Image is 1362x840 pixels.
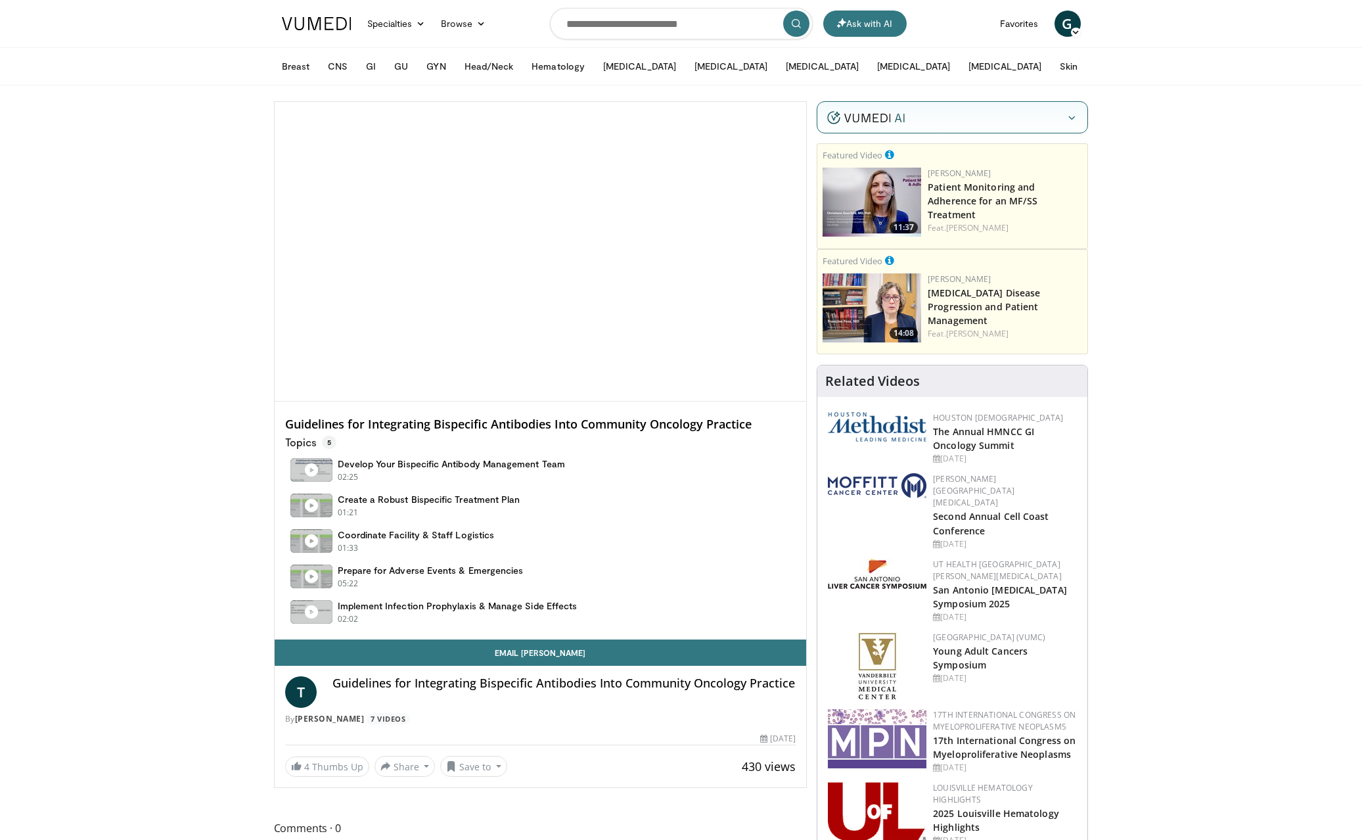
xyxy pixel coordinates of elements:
[823,168,921,237] img: f67e5b00-3184-4b10-acf8-15befc0b73a5.png.150x105_q85_crop-smart_upscale.jpg
[946,328,1009,339] a: [PERSON_NAME]
[933,538,1077,550] div: [DATE]
[338,578,359,590] p: 05:22
[285,713,796,725] div: By
[857,632,897,701] img: 9d9d6733-069c-40c7-8680-fd6295505b6e.jpg.150x105_q85_autocrop_double_scale_upscale_version-0.2.jpg
[823,149,882,161] small: Featured Video
[1055,11,1081,37] a: G
[687,53,775,80] button: [MEDICAL_DATA]
[933,473,1014,508] a: [PERSON_NAME][GEOGRAPHIC_DATA][MEDICAL_DATA]
[933,782,1033,805] a: Louisville Hematology Highlights
[358,53,384,80] button: GI
[928,222,1082,234] div: Feat.
[285,417,796,432] h4: Guidelines for Integrating Bispecific Antibodies Into Community Oncology Practice
[285,676,317,708] a: T
[823,255,882,267] small: Featured Video
[869,53,958,80] button: [MEDICAL_DATA]
[332,676,796,691] h4: Guidelines for Integrating Bispecific Antibodies Into Community Oncology Practice
[338,542,359,554] p: 01:33
[386,53,416,80] button: GU
[823,273,921,342] img: d4c48d29-6d22-4e1c-a972-e335efe90c94.png.150x105_q85_crop-smart_upscale.png
[933,807,1059,833] a: 2025 Louisville Hematology Highlights
[933,645,1028,671] a: Young Adult Cancers Symposium
[338,507,359,519] p: 01:21
[828,559,926,589] img: 7870b224-cac5-491b-891c-8f641f094b6d.jpeg.150x105_q85_autocrop_double_scale_upscale_version-0.2.jpg
[933,734,1076,760] a: 17th International Congress on Myeloproliferative Neoplasms
[338,529,495,541] h4: Coordinate Facility & Staff Logistics
[928,328,1082,340] div: Feat.
[933,611,1077,623] div: [DATE]
[992,11,1047,37] a: Favorites
[946,222,1009,233] a: [PERSON_NAME]
[933,632,1045,643] a: [GEOGRAPHIC_DATA] (VUMC)
[457,53,522,80] button: Head/Neck
[338,600,578,612] h4: Implement Infection Prophylaxis & Manage Side Effects
[928,181,1037,221] a: Patient Monitoring and Adherence for an MF/SS Treatment
[433,11,493,37] a: Browse
[338,471,359,483] p: 02:25
[933,559,1062,582] a: UT Health [GEOGRAPHIC_DATA][PERSON_NAME][MEDICAL_DATA]
[823,11,907,37] button: Ask with AI
[933,412,1063,423] a: Houston [DEMOGRAPHIC_DATA]
[933,510,1049,536] a: Second Annual Cell Coast Conference
[933,584,1067,610] a: San Antonio [MEDICAL_DATA] Symposium 2025
[375,756,436,777] button: Share
[274,820,807,837] span: Comments 0
[928,168,991,179] a: [PERSON_NAME]
[828,709,926,768] img: e532746c-56ce-40c4-891b-05e5219a4141.png.150x105_q85_autocrop_double_scale_upscale_version-0.2.png
[778,53,867,80] button: [MEDICAL_DATA]
[890,222,918,233] span: 11:37
[760,733,796,745] div: [DATE]
[933,453,1077,465] div: [DATE]
[322,436,336,449] span: 5
[928,273,991,285] a: [PERSON_NAME]
[524,53,593,80] button: Hematology
[933,672,1077,684] div: [DATE]
[595,53,684,80] button: [MEDICAL_DATA]
[928,287,1040,327] a: [MEDICAL_DATA] Disease Progression and Patient Management
[933,762,1077,774] div: [DATE]
[338,613,359,625] p: 02:02
[440,756,507,777] button: Save to
[933,425,1034,452] a: The Annual HMNCC GI Oncology Summit
[274,53,317,80] button: Breast
[338,458,565,470] h4: Develop Your Bispecific Antibody Management Team
[890,327,918,339] span: 14:08
[419,53,453,80] button: GYN
[320,53,355,80] button: CNS
[338,565,524,576] h4: Prepare for Adverse Events & Emergencies
[275,102,807,402] video-js: Video Player
[828,473,926,498] img: c5560393-9563-4b4a-b01b-f05df246bde3.png.150x105_q85_autocrop_double_scale_upscale_version-0.2.png
[359,11,434,37] a: Specialties
[275,640,807,666] a: Email [PERSON_NAME]
[961,53,1049,80] button: [MEDICAL_DATA]
[742,758,796,774] span: 430 views
[827,111,905,124] img: vumedi-ai-logo.v2.svg
[282,17,352,30] img: VuMedi Logo
[823,168,921,237] a: 11:37
[823,273,921,342] a: 14:08
[304,760,309,773] span: 4
[933,709,1076,732] a: 17th International Congress on Myeloproliferative Neoplasms
[338,494,520,505] h4: Create a Robust Bispecific Treatment Plan
[1052,53,1085,80] button: Skin
[285,436,336,449] p: Topics
[825,373,920,389] h4: Related Videos
[367,713,410,724] a: 7 Videos
[828,412,926,442] img: 5e4488cc-e109-4a4e-9fd9-73bb9237ee91.png.150x105_q85_autocrop_double_scale_upscale_version-0.2.png
[285,757,369,777] a: 4 Thumbs Up
[295,713,365,724] a: [PERSON_NAME]
[550,8,813,39] input: Search topics, interventions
